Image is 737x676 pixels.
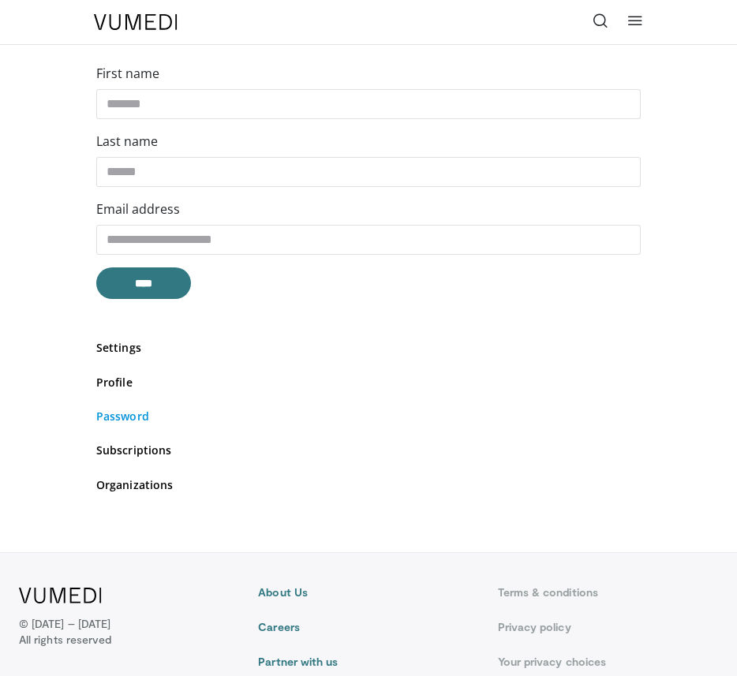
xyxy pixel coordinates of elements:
a: Privacy policy [498,619,718,635]
label: Email address [96,200,180,218]
a: Subscriptions [96,442,641,458]
span: All rights reserved [19,632,111,648]
a: Settings [96,339,641,356]
a: Profile [96,374,641,390]
a: Password [96,408,641,424]
label: First name [96,64,159,83]
p: © [DATE] – [DATE] [19,616,111,648]
a: Terms & conditions [498,584,718,600]
label: Last name [96,132,158,151]
img: VuMedi Logo [19,588,102,603]
a: Partner with us [258,654,478,670]
a: Your privacy choices [498,654,718,670]
a: About Us [258,584,478,600]
img: VuMedi Logo [94,14,178,30]
a: Careers [258,619,478,635]
a: Organizations [96,476,641,493]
